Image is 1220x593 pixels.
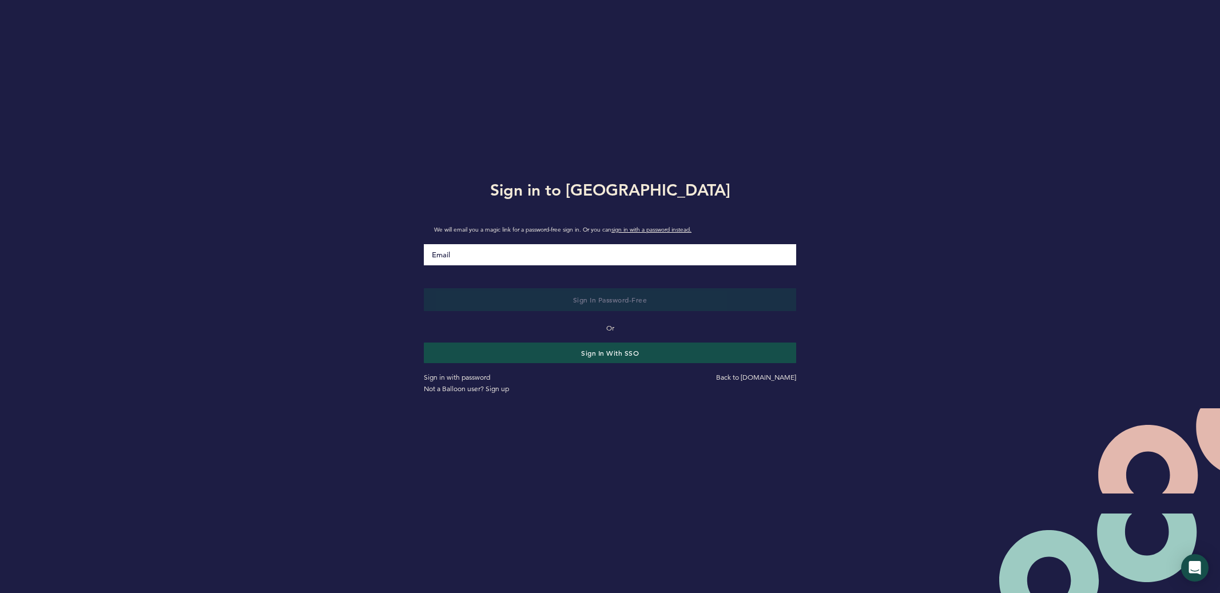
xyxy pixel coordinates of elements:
span: Sign in Password-Free [573,295,647,304]
button: Sign in Password-Free [424,288,796,311]
a: Not a Balloon user? Sign up [424,384,509,393]
a: Sign in with password [424,373,490,381]
a: sign in with a password instead. [611,226,692,233]
span: We will email you a magic link for a password-free sign in. Or you can [434,224,796,236]
button: Sign in with SSO [424,343,796,363]
h1: Sign in to [GEOGRAPHIC_DATA] [415,178,805,201]
input: Email [424,244,796,265]
div: Open Intercom Messenger [1181,554,1209,582]
a: Back to [DOMAIN_NAME] [716,373,796,381]
p: Or [424,323,796,334]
